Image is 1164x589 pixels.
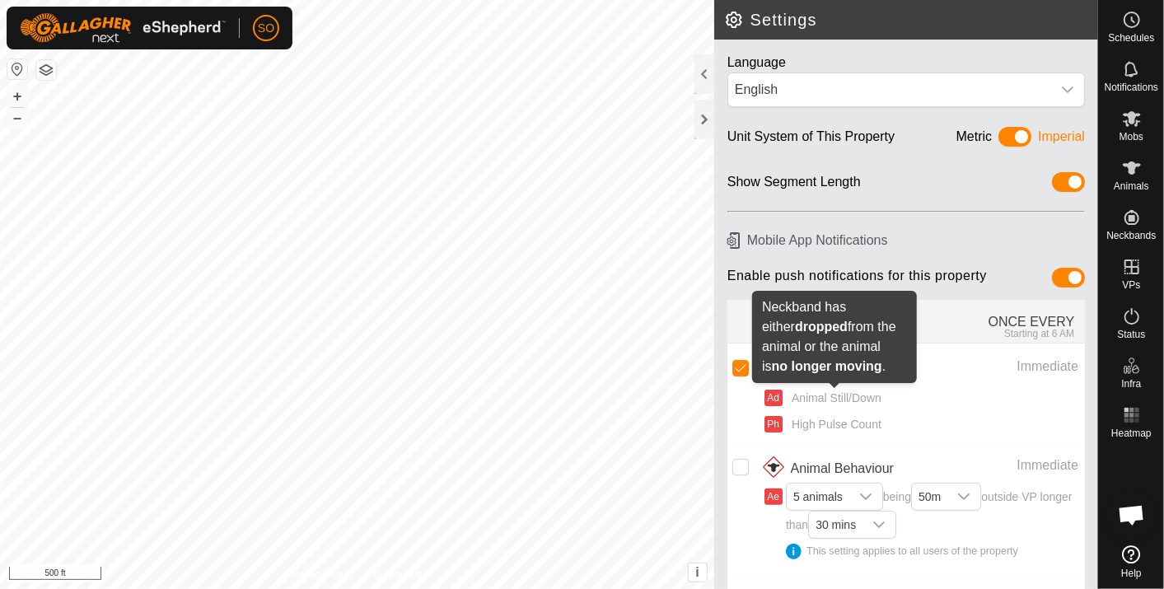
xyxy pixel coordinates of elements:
[764,488,783,505] button: Ae
[1120,132,1143,142] span: Mobs
[7,86,27,106] button: +
[760,357,787,383] img: animal welfare icon
[695,565,699,579] span: i
[1117,330,1145,339] span: Status
[721,226,1092,255] h6: Mobile App Notifications
[1111,428,1152,438] span: Heatmap
[258,20,274,37] span: SO
[1038,127,1085,152] div: Imperial
[946,357,1078,376] div: Immediate
[1099,539,1164,585] a: Help
[764,416,783,432] button: Ph
[727,172,861,198] div: Show Segment Length
[946,456,1078,475] div: Immediate
[727,127,895,152] div: Unit System of This Property
[1122,280,1140,290] span: VPs
[1106,231,1156,241] span: Neckbands
[787,484,849,510] span: 5 animals
[728,73,1051,106] span: English
[947,484,980,510] div: dropdown trigger
[373,568,422,582] a: Contact Us
[724,10,1098,30] h2: Settings
[862,512,895,538] div: dropdown trigger
[7,59,27,79] button: Reset Map
[1114,181,1149,191] span: Animals
[764,390,783,406] button: Ad
[912,484,947,510] span: 50m
[786,544,1078,559] div: This setting applies to all users of the property
[1108,33,1154,43] span: Schedules
[760,303,923,339] div: CATEGORY
[20,13,226,43] img: Gallagher Logo
[849,484,882,510] div: dropdown trigger
[1051,73,1084,106] div: dropdown trigger
[786,416,881,433] span: High Pulse Count
[292,568,353,582] a: Privacy Policy
[1121,379,1141,389] span: Infra
[786,390,881,407] span: Animal Still/Down
[791,459,894,479] span: Animal Behaviour
[727,53,1085,72] div: Language
[923,328,1074,339] div: Starting at 6 AM
[786,490,1078,559] span: being outside VP longer than
[689,563,707,582] button: i
[791,360,880,380] span: Animal Welfare
[760,456,787,482] img: animal behaviour icon
[7,108,27,128] button: –
[36,60,56,80] button: Map Layers
[809,512,862,538] span: 30 mins
[923,303,1085,339] div: ONCE EVERY
[735,80,1045,100] div: English
[956,127,993,152] div: Metric
[1121,568,1142,578] span: Help
[1105,82,1158,92] span: Notifications
[1107,490,1157,540] a: Open chat
[727,268,987,293] span: Enable push notifications for this property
